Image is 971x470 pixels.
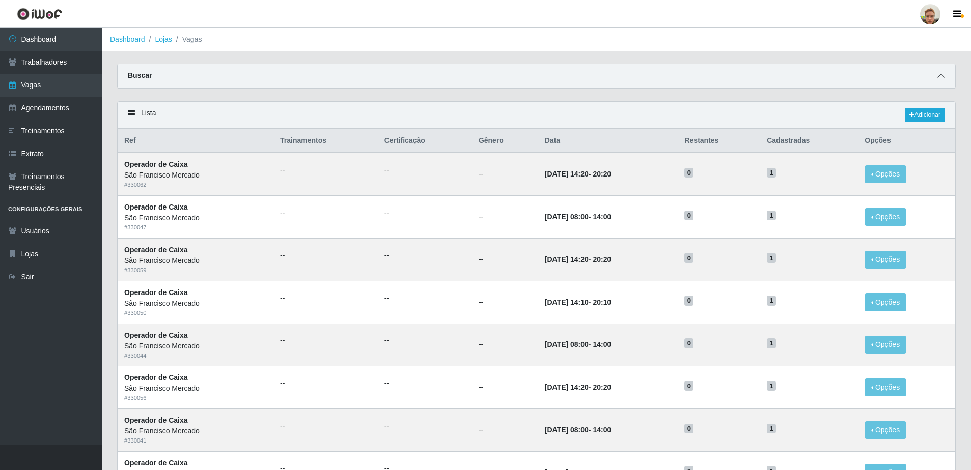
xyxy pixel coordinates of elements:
[124,383,268,394] div: São Francisco Mercado
[678,129,761,153] th: Restantes
[593,298,611,306] time: 20:10
[384,421,466,431] ul: --
[865,421,906,439] button: Opções
[593,340,611,348] time: 14:00
[280,165,372,175] ul: --
[593,170,611,178] time: 20:20
[545,426,611,434] strong: -
[280,421,372,431] ul: --
[124,436,268,445] div: # 330041
[172,34,202,45] li: Vagas
[545,383,589,391] time: [DATE] 14:20
[384,335,466,346] ul: --
[545,426,589,434] time: [DATE] 08:00
[124,255,268,266] div: São Francisco Mercado
[280,208,372,218] ul: --
[593,426,611,434] time: 14:00
[274,129,378,153] th: Trainamentos
[684,338,693,348] span: 0
[124,309,268,317] div: # 330050
[124,373,188,381] strong: Operador de Caixa
[102,28,971,51] nav: breadcrumb
[473,153,539,195] td: --
[473,129,539,153] th: Gênero
[124,246,188,254] strong: Operador de Caixa
[767,168,776,178] span: 1
[865,378,906,396] button: Opções
[545,170,589,178] time: [DATE] 14:20
[593,255,611,263] time: 20:20
[124,223,268,232] div: # 330047
[545,255,589,263] time: [DATE] 14:20
[545,213,611,221] strong: -
[17,8,62,20] img: CoreUI Logo
[545,213,589,221] time: [DATE] 08:00
[858,129,955,153] th: Opções
[684,168,693,178] span: 0
[684,296,693,306] span: 0
[124,213,268,223] div: São Francisco Mercado
[124,416,188,424] strong: Operador de Caixa
[124,341,268,351] div: São Francisco Mercado
[539,129,679,153] th: Data
[110,35,145,43] a: Dashboard
[280,250,372,261] ul: --
[124,266,268,275] div: # 330059
[473,196,539,239] td: --
[124,426,268,436] div: São Francisco Mercado
[767,381,776,391] span: 1
[128,71,152,79] strong: Buscar
[384,208,466,218] ul: --
[865,165,906,183] button: Opções
[684,253,693,263] span: 0
[124,298,268,309] div: São Francisco Mercado
[545,255,611,263] strong: -
[865,336,906,354] button: Opções
[124,394,268,402] div: # 330056
[124,181,268,189] div: # 330062
[124,331,188,339] strong: Operador de Caixa
[545,298,589,306] time: [DATE] 14:10
[124,160,188,168] strong: Operador de Caixa
[767,424,776,434] span: 1
[767,296,776,306] span: 1
[378,129,473,153] th: Certificação
[384,378,466,389] ul: --
[767,338,776,348] span: 1
[124,203,188,211] strong: Operador de Caixa
[767,253,776,263] span: 1
[473,324,539,366] td: --
[545,383,611,391] strong: -
[124,288,188,297] strong: Operador de Caixa
[124,459,188,467] strong: Operador de Caixa
[905,108,945,122] a: Adicionar
[767,211,776,221] span: 1
[684,211,693,221] span: 0
[384,165,466,175] ul: --
[684,381,693,391] span: 0
[865,251,906,269] button: Opções
[545,170,611,178] strong: -
[545,340,611,348] strong: -
[545,340,589,348] time: [DATE] 08:00
[865,293,906,311] button: Opções
[593,383,611,391] time: 20:20
[280,378,372,389] ul: --
[473,238,539,281] td: --
[124,170,268,181] div: São Francisco Mercado
[545,298,611,306] strong: -
[384,293,466,304] ul: --
[865,208,906,226] button: Opções
[155,35,172,43] a: Lojas
[384,250,466,261] ul: --
[118,129,274,153] th: Ref
[280,335,372,346] ul: --
[473,281,539,324] td: --
[473,409,539,452] td: --
[280,293,372,304] ul: --
[684,424,693,434] span: 0
[593,213,611,221] time: 14:00
[473,366,539,409] td: --
[124,351,268,360] div: # 330044
[118,102,955,129] div: Lista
